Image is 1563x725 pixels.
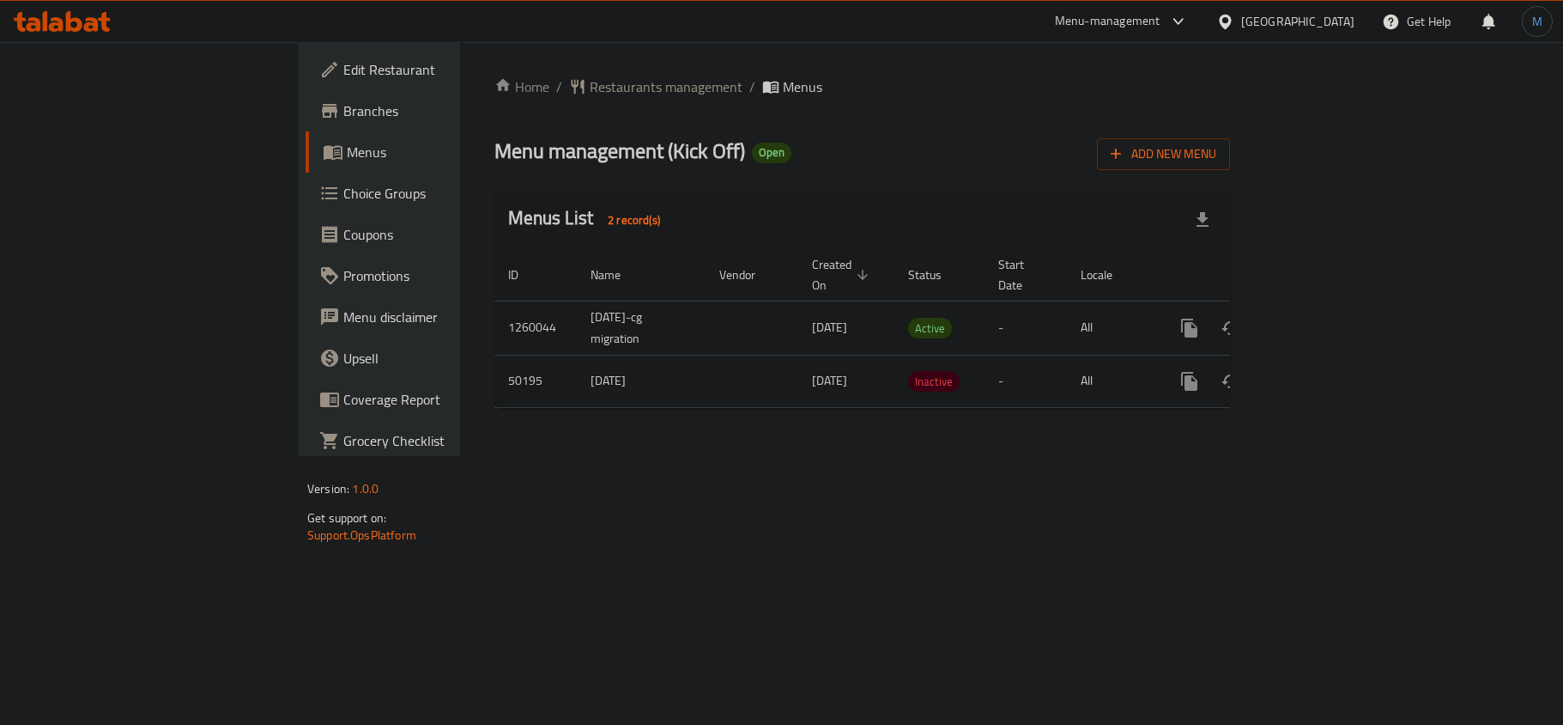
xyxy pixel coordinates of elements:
[343,59,546,80] span: Edit Restaurant
[812,369,847,392] span: [DATE]
[306,338,560,379] a: Upsell
[307,478,349,500] span: Version:
[343,307,546,327] span: Menu disclaimer
[749,76,755,97] li: /
[306,214,560,255] a: Coupons
[1210,361,1251,402] button: Change Status
[577,301,706,355] td: [DATE]-cg migration
[306,173,560,214] a: Choice Groups
[343,224,546,245] span: Coupons
[343,430,546,451] span: Grocery Checklist
[343,348,546,369] span: Upsell
[307,507,386,529] span: Get support on:
[783,76,822,97] span: Menus
[508,205,670,234] h2: Menus List
[494,249,1348,408] table: enhanced table
[306,420,560,461] a: Grocery Checklist
[908,318,952,338] div: Active
[752,145,791,160] span: Open
[908,371,960,392] div: Inactive
[343,101,546,121] span: Branches
[494,131,745,170] span: Menu management ( Kick Off )
[306,90,560,131] a: Branches
[306,131,560,173] a: Menus
[908,319,952,338] span: Active
[343,389,546,410] span: Coverage Report
[306,255,560,296] a: Promotions
[1067,355,1155,407] td: All
[908,372,960,392] span: Inactive
[719,265,778,285] span: Vendor
[1081,265,1135,285] span: Locale
[569,76,742,97] a: Restaurants management
[306,379,560,420] a: Coverage Report
[812,316,847,338] span: [DATE]
[812,254,874,295] span: Created On
[998,254,1046,295] span: Start Date
[1210,308,1251,349] button: Change Status
[597,206,670,234] div: Total records count
[494,76,1230,97] nav: breadcrumb
[508,265,541,285] span: ID
[1097,138,1230,170] button: Add New Menu
[590,76,742,97] span: Restaurants management
[343,183,546,204] span: Choice Groups
[306,49,560,90] a: Edit Restaurant
[306,296,560,338] a: Menu disclaimer
[984,355,1067,407] td: -
[1111,143,1216,165] span: Add New Menu
[1067,301,1155,355] td: All
[752,143,791,163] div: Open
[347,142,546,162] span: Menus
[908,265,964,285] span: Status
[1155,249,1348,302] th: Actions
[307,524,416,546] a: Support.OpsPlatform
[352,478,379,500] span: 1.0.0
[1169,308,1210,349] button: more
[1532,12,1542,31] span: M
[591,265,643,285] span: Name
[577,355,706,407] td: [DATE]
[343,265,546,286] span: Promotions
[1241,12,1354,31] div: [GEOGRAPHIC_DATA]
[1182,199,1223,241] div: Export file
[597,212,670,228] span: 2 record(s)
[1169,361,1210,402] button: more
[1055,11,1160,32] div: Menu-management
[984,301,1067,355] td: -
